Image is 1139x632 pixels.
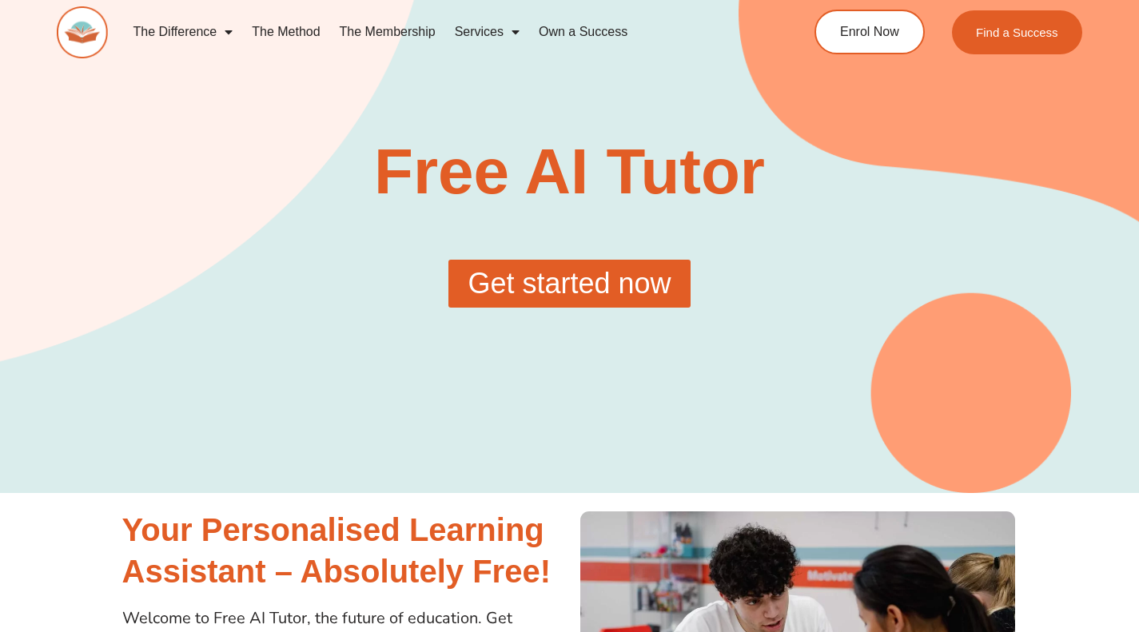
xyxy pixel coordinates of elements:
a: Enrol Now [814,10,925,54]
a: Services [445,14,529,50]
a: Get started now [448,260,690,308]
h2: Your Personalised Learning Assistant – Absolutely Free! [122,509,562,592]
a: Find a Success [952,10,1082,54]
h1: Free AI Tutor [309,140,829,204]
a: The Method [242,14,329,50]
a: The Difference [124,14,243,50]
nav: Menu [124,14,756,50]
span: Enrol Now [840,26,899,38]
span: Find a Success [976,26,1058,38]
a: The Membership [330,14,445,50]
a: Own a Success [529,14,637,50]
span: Get started now [468,269,671,298]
